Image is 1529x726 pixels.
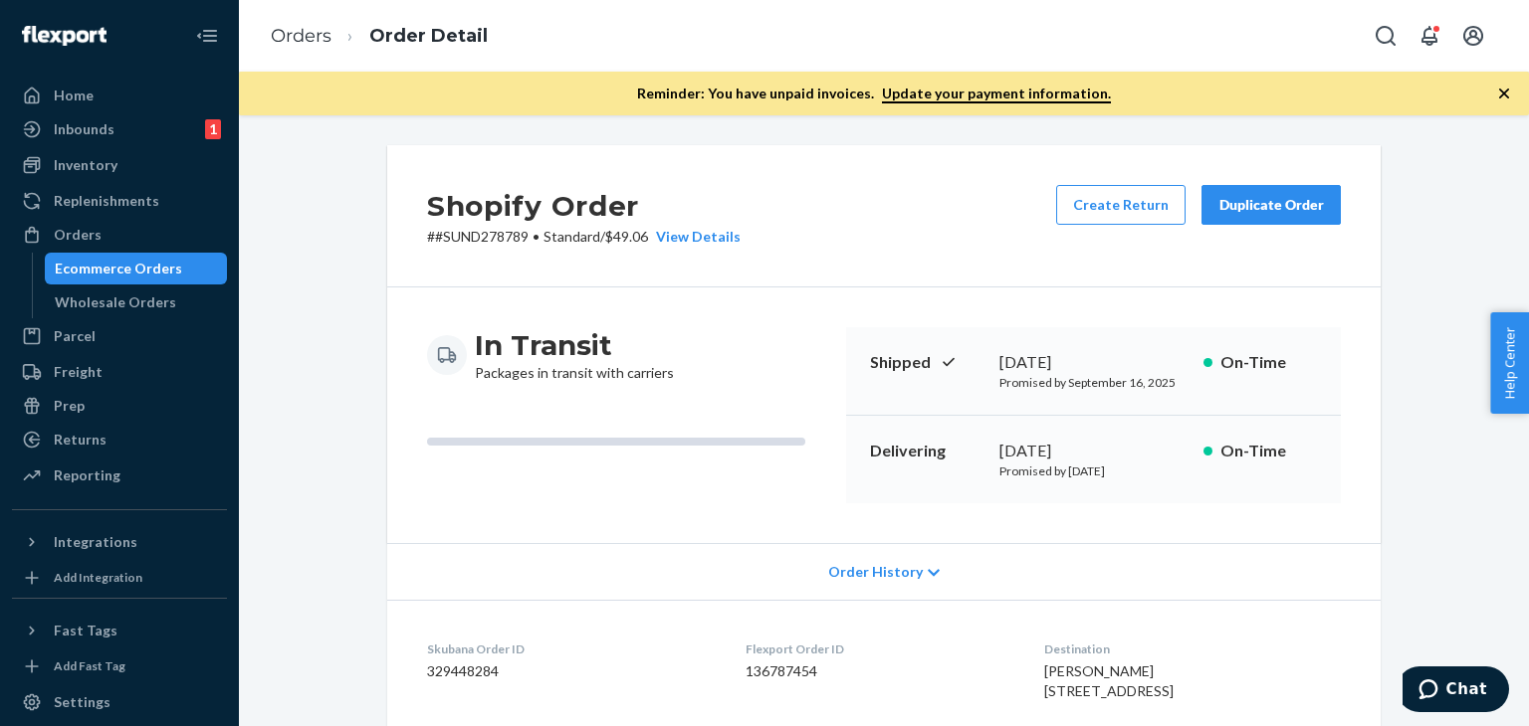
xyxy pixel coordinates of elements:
[205,119,221,139] div: 1
[1218,195,1324,215] div: Duplicate Order
[427,227,741,247] p: # #SUND278789 / $49.06
[1201,185,1341,225] button: Duplicate Order
[12,686,227,718] a: Settings
[12,459,227,491] a: Reporting
[54,621,117,640] div: Fast Tags
[999,462,1188,479] p: Promised by [DATE]
[54,657,125,674] div: Add Fast Tag
[1220,440,1317,462] p: On-Time
[54,396,85,416] div: Prep
[12,654,227,678] a: Add Fast Tag
[12,149,227,181] a: Inventory
[22,26,107,46] img: Flexport logo
[54,191,159,211] div: Replenishments
[746,640,1011,657] dt: Flexport Order ID
[999,351,1188,374] div: [DATE]
[544,228,600,245] span: Standard
[54,326,96,346] div: Parcel
[12,356,227,388] a: Freight
[255,7,504,66] ol: breadcrumbs
[533,228,540,245] span: •
[12,566,227,590] a: Add Integration
[12,185,227,217] a: Replenishments
[187,16,227,56] button: Close Navigation
[54,155,117,175] div: Inventory
[54,532,137,552] div: Integrations
[54,569,142,586] div: Add Integration
[54,465,120,485] div: Reporting
[1453,16,1493,56] button: Open account menu
[54,119,114,139] div: Inbounds
[999,374,1188,391] p: Promised by September 16, 2025
[746,661,1011,681] dd: 136787454
[12,113,227,145] a: Inbounds1
[1403,666,1509,716] iframe: Opens a widget where you can chat to one of our agents
[271,25,331,47] a: Orders
[55,292,176,312] div: Wholesale Orders
[648,227,741,247] button: View Details
[870,351,983,374] p: Shipped
[1056,185,1186,225] button: Create Return
[1044,640,1341,657] dt: Destination
[1410,16,1449,56] button: Open notifications
[1044,662,1174,699] span: [PERSON_NAME] [STREET_ADDRESS]
[999,440,1188,462] div: [DATE]
[427,661,714,681] dd: 329448284
[637,84,1111,103] p: Reminder: You have unpaid invoices.
[54,430,107,450] div: Returns
[12,320,227,352] a: Parcel
[12,615,227,646] button: Fast Tags
[55,259,182,278] div: Ecommerce Orders
[475,327,674,363] h3: In Transit
[54,692,110,712] div: Settings
[1220,351,1317,374] p: On-Time
[45,286,228,318] a: Wholesale Orders
[1366,16,1406,56] button: Open Search Box
[870,440,983,462] p: Delivering
[427,185,741,227] h2: Shopify Order
[427,640,714,657] dt: Skubana Order ID
[369,25,488,47] a: Order Detail
[12,526,227,558] button: Integrations
[475,327,674,383] div: Packages in transit with carriers
[828,562,923,582] span: Order History
[45,253,228,284] a: Ecommerce Orders
[1490,312,1529,414] button: Help Center
[882,85,1111,103] a: Update your payment information.
[54,225,102,245] div: Orders
[12,424,227,455] a: Returns
[54,362,103,382] div: Freight
[12,390,227,422] a: Prep
[12,219,227,251] a: Orders
[54,86,94,105] div: Home
[12,80,227,111] a: Home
